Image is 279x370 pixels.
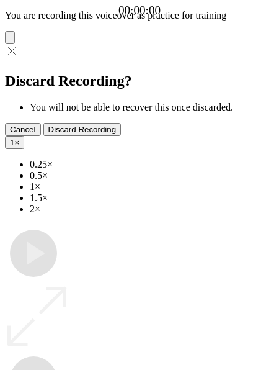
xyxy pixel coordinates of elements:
button: Cancel [5,123,41,136]
li: 1.5× [30,192,274,204]
button: 1× [5,136,24,149]
p: You are recording this voiceover as practice for training [5,10,274,21]
li: 0.5× [30,170,274,181]
li: 0.25× [30,159,274,170]
li: 1× [30,181,274,192]
a: 00:00:00 [118,4,161,17]
li: You will not be able to recover this once discarded. [30,102,274,113]
h2: Discard Recording? [5,73,274,89]
li: 2× [30,204,274,215]
span: 1 [10,138,14,147]
button: Discard Recording [43,123,122,136]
